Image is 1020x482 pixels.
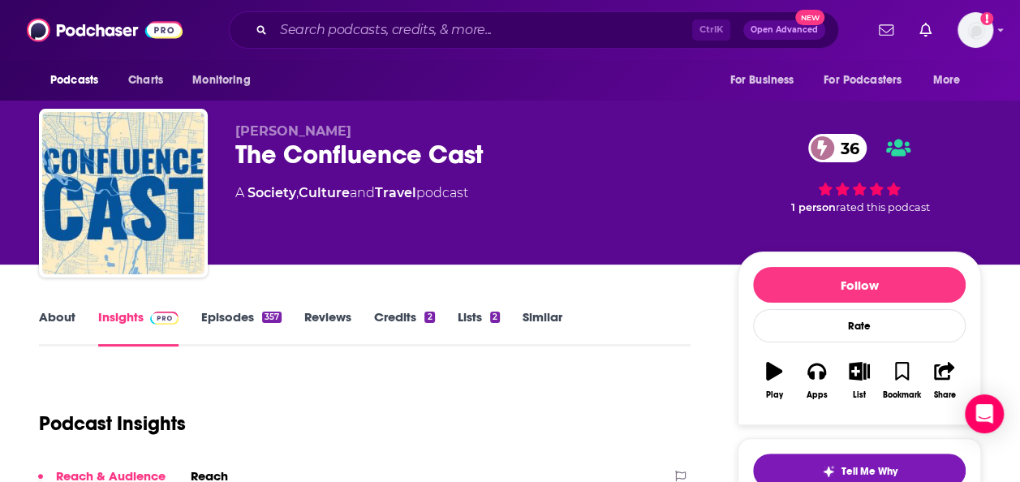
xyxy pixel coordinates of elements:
button: open menu [39,65,119,96]
span: and [350,185,375,200]
a: Credits2 [374,309,434,346]
a: 36 [808,134,867,162]
div: Apps [807,390,828,400]
span: Open Advanced [751,26,818,34]
a: InsightsPodchaser Pro [98,309,179,346]
span: [PERSON_NAME] [235,123,351,139]
img: The Confluence Cast [42,112,204,274]
img: Podchaser - Follow, Share and Rate Podcasts [27,15,183,45]
a: About [39,309,75,346]
div: Play [766,390,783,400]
div: A podcast [235,183,468,203]
button: Open AdvancedNew [743,20,825,40]
span: New [795,10,824,25]
span: Tell Me Why [841,465,897,478]
a: Lists2 [458,309,500,346]
div: Rate [753,309,966,342]
span: 1 person [791,201,836,213]
img: tell me why sparkle [822,465,835,478]
button: open menu [922,65,981,96]
a: Society [247,185,296,200]
span: 36 [824,134,867,162]
a: Similar [523,309,562,346]
button: Bookmark [880,351,923,410]
div: Bookmark [883,390,921,400]
a: Show notifications dropdown [913,16,938,44]
button: Play [753,351,795,410]
input: Search podcasts, credits, & more... [273,17,692,43]
span: Ctrl K [692,19,730,41]
div: 2 [490,312,500,323]
div: 2 [424,312,434,323]
a: Show notifications dropdown [872,16,900,44]
div: 357 [262,312,282,323]
span: Podcasts [50,69,98,92]
button: List [838,351,880,410]
button: Share [923,351,966,410]
h1: Podcast Insights [39,411,186,436]
span: Monitoring [192,69,250,92]
svg: Add a profile image [980,12,993,25]
span: For Business [729,69,794,92]
img: Podchaser Pro [150,312,179,325]
span: Charts [128,69,163,92]
button: Show profile menu [958,12,993,48]
div: Open Intercom Messenger [965,394,1004,433]
span: For Podcasters [824,69,902,92]
a: Culture [299,185,350,200]
a: Reviews [304,309,351,346]
div: 36 1 personrated this podcast [738,123,981,224]
span: , [296,185,299,200]
button: open menu [718,65,814,96]
a: Travel [375,185,416,200]
div: List [853,390,866,400]
div: Share [933,390,955,400]
span: rated this podcast [836,201,930,213]
button: Follow [753,267,966,303]
a: Charts [118,65,173,96]
span: More [933,69,961,92]
button: Apps [795,351,837,410]
button: open menu [813,65,925,96]
a: Episodes357 [201,309,282,346]
div: Search podcasts, credits, & more... [229,11,839,49]
img: User Profile [958,12,993,48]
button: open menu [181,65,271,96]
span: Logged in as amooers [958,12,993,48]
